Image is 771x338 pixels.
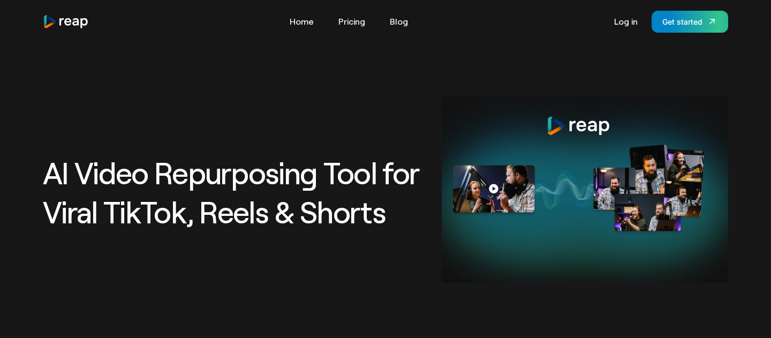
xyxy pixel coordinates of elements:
[652,11,728,33] a: Get started
[662,16,702,27] div: Get started
[43,153,429,231] h1: AI Video Repurposing Tool for Viral TikTok, Reels & Shorts
[333,13,371,30] a: Pricing
[43,14,89,29] a: home
[442,96,728,283] img: AI Video Repurposing Tool for Viral TikTok, Reels & Shorts
[384,13,413,30] a: Blog
[284,13,319,30] a: Home
[609,13,643,30] a: Log in
[43,14,89,29] img: reap logo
